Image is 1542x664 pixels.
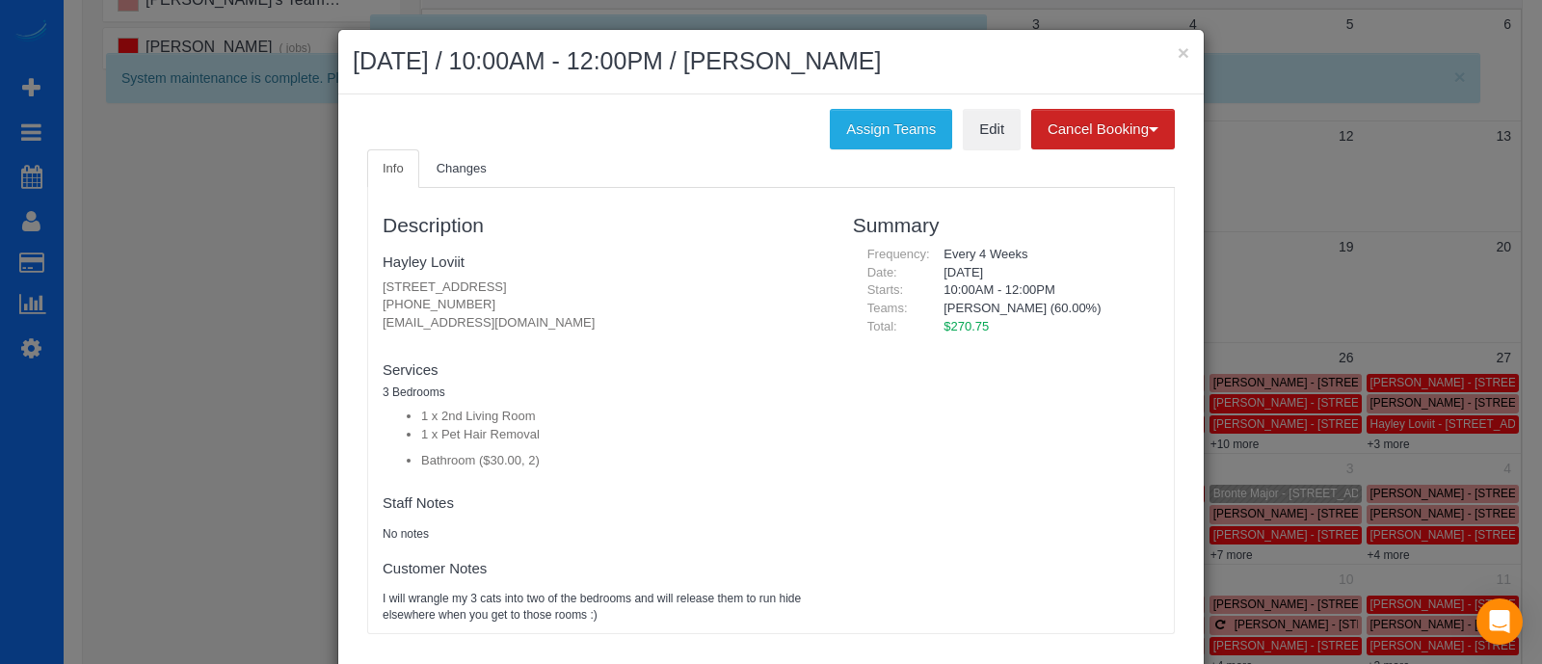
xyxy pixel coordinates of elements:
a: Info [367,149,419,189]
span: Date: [867,265,897,279]
pre: No notes [383,526,824,543]
h4: Services [383,362,824,379]
pre: I will wrangle my 3 cats into two of the bedrooms and will release them to run hide elsewhere whe... [383,591,824,624]
h3: Description [383,214,824,236]
span: Teams: [867,301,908,315]
a: Hayley Loviit [383,253,465,270]
button: Cancel Booking [1031,109,1175,149]
span: Frequency: [867,247,930,261]
h5: 3 Bedrooms [383,386,824,399]
p: [STREET_ADDRESS] [PHONE_NUMBER] [EMAIL_ADDRESS][DOMAIN_NAME] [383,279,824,332]
li: [PERSON_NAME] (60.00%) [944,300,1145,318]
div: 10:00AM - 12:00PM [929,281,1159,300]
li: 1 x Pet Hair Removal [421,426,824,444]
span: $270.75 [944,319,989,333]
h3: Summary [853,214,1159,236]
h4: Staff Notes [383,495,824,512]
h2: [DATE] / 10:00AM - 12:00PM / [PERSON_NAME] [353,44,1189,79]
div: [DATE] [929,264,1159,282]
li: Bathroom ($30.00, 2) [421,452,824,470]
span: Starts: [867,282,904,297]
h4: Customer Notes [383,561,824,577]
li: 1 x 2nd Living Room [421,408,824,426]
div: Open Intercom Messenger [1476,598,1523,645]
span: Total: [867,319,897,333]
span: Changes [437,161,487,175]
span: Info [383,161,404,175]
div: Every 4 Weeks [929,246,1159,264]
a: Changes [421,149,502,189]
button: Assign Teams [830,109,952,149]
button: × [1178,42,1189,63]
a: Edit [963,109,1021,149]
